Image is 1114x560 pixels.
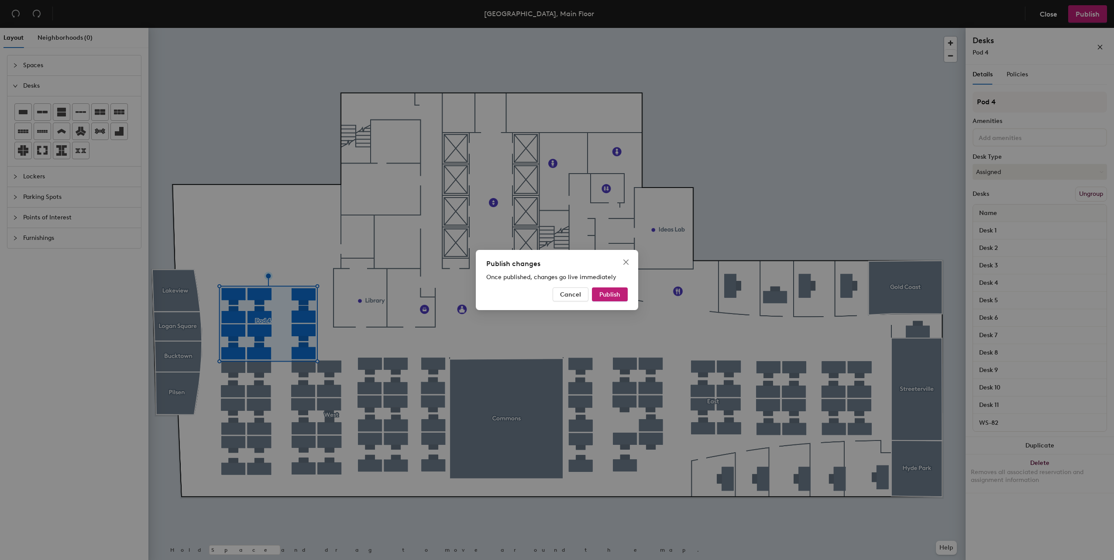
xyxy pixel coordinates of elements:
button: Close [619,255,633,269]
span: Publish [599,291,620,298]
span: close [622,259,629,266]
div: Publish changes [486,259,628,269]
button: Cancel [553,287,588,301]
span: Close [619,259,633,266]
span: Cancel [560,291,581,298]
span: Once published, changes go live immediately [486,273,616,281]
button: Publish [592,287,628,301]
